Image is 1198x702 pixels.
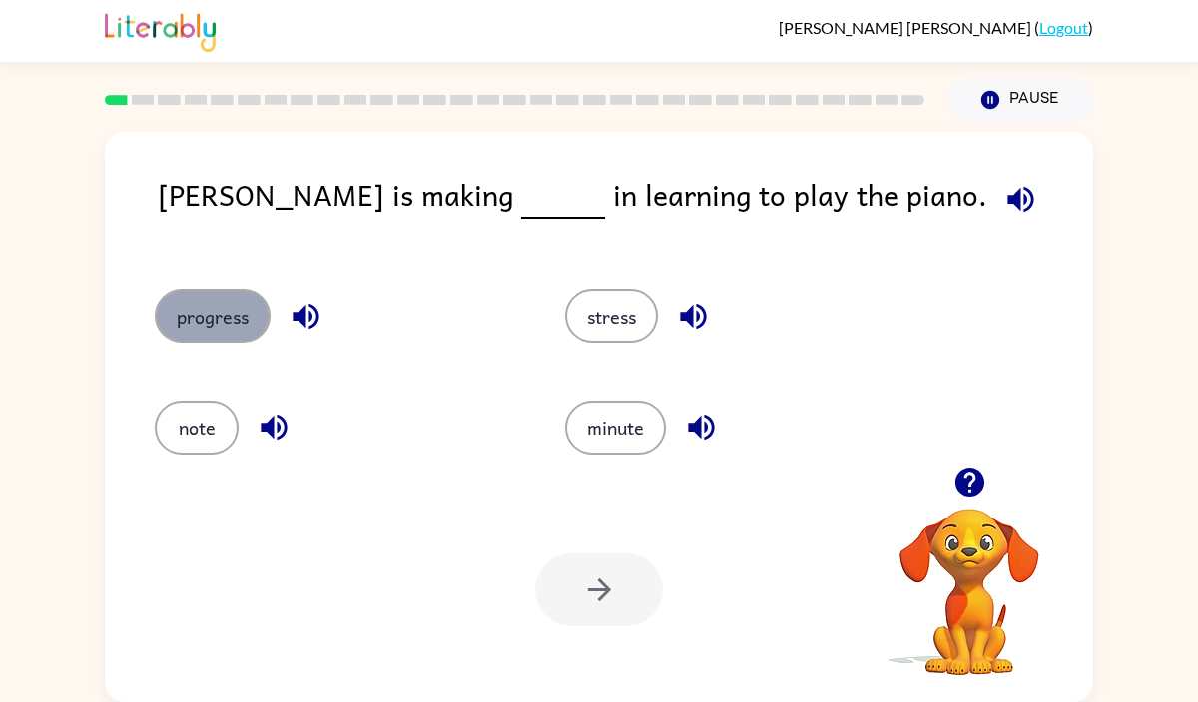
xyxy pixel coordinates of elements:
[155,289,271,343] button: progress
[1039,18,1088,37] a: Logout
[779,18,1034,37] span: [PERSON_NAME] [PERSON_NAME]
[105,8,216,52] img: Literably
[565,401,666,455] button: minute
[565,289,658,343] button: stress
[158,172,1093,249] div: [PERSON_NAME] is making in learning to play the piano.
[155,401,239,455] button: note
[948,77,1093,123] button: Pause
[870,478,1069,678] video: Your browser must support playing .mp4 files to use Literably. Please try using another browser.
[779,18,1093,37] div: ( )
